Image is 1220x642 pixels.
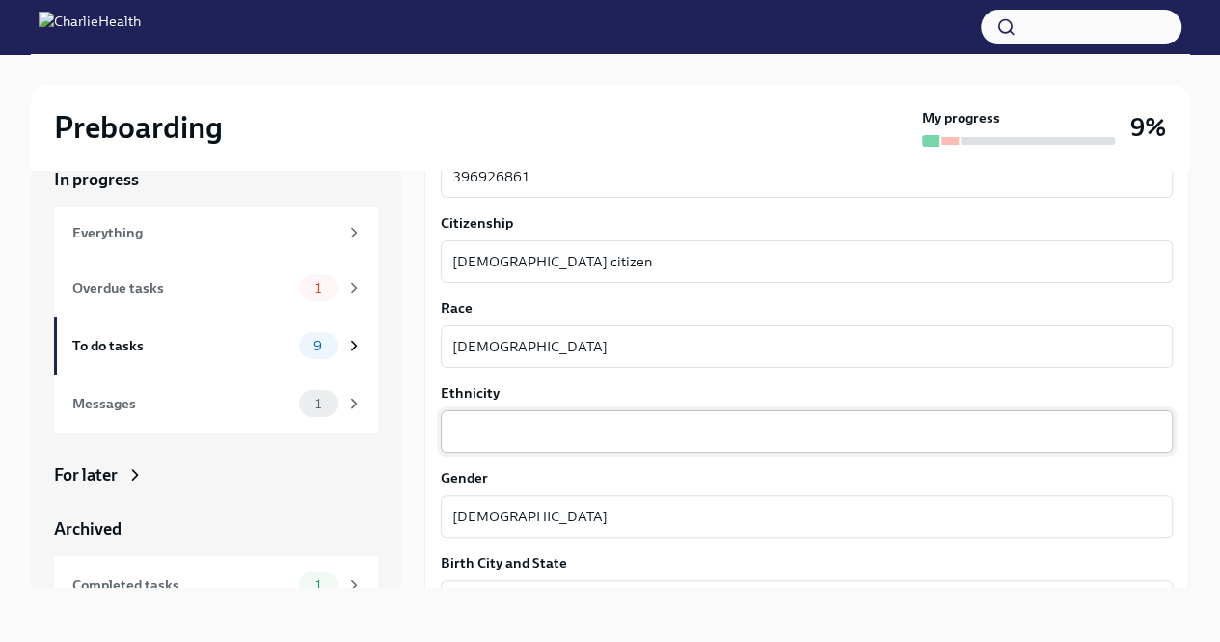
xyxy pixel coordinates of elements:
[441,468,1173,488] label: Gender
[441,383,1173,403] label: Ethnicity
[452,335,1161,358] textarea: [DEMOGRAPHIC_DATA]
[1130,110,1166,145] h3: 9%
[54,207,378,259] a: Everything
[441,298,1173,318] label: Race
[54,375,378,433] a: Messages1
[54,463,378,487] a: For later
[54,556,378,614] a: Completed tasks1
[72,222,338,243] div: Everything
[304,578,333,593] span: 1
[304,281,333,295] span: 1
[302,339,334,353] span: 9
[54,517,378,541] a: Archived
[54,168,378,191] a: In progress
[922,108,1000,127] strong: My progress
[304,397,333,411] span: 1
[72,277,291,298] div: Overdue tasks
[452,165,1161,188] textarea: 396926861
[452,505,1161,528] textarea: [DEMOGRAPHIC_DATA]
[72,335,291,356] div: To do tasks
[441,553,1173,572] label: Birth City and State
[441,213,1173,233] label: Citizenship
[54,259,378,317] a: Overdue tasks1
[72,574,291,596] div: Completed tasks
[39,12,141,42] img: CharlieHealth
[72,393,291,414] div: Messages
[54,108,223,147] h2: Preboarding
[452,250,1161,273] textarea: [DEMOGRAPHIC_DATA] citizen
[54,317,378,375] a: To do tasks9
[54,463,118,487] div: For later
